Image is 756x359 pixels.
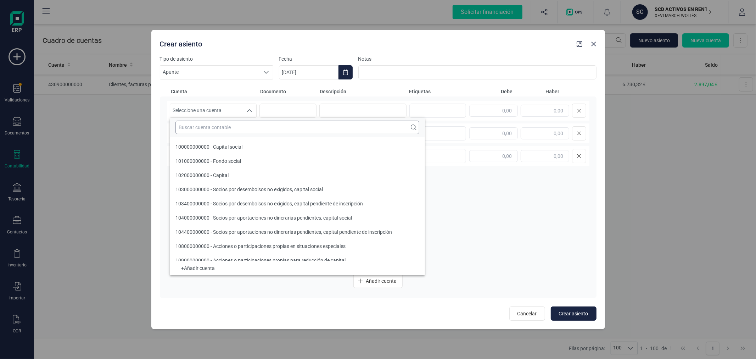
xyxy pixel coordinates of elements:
span: Descripción [320,88,407,95]
li: 102000000000 - Capital [170,168,425,182]
span: 101000000000 - Fondo social [175,158,241,164]
label: Fecha [279,55,353,62]
input: 0,00 [469,150,518,162]
span: Haber [516,88,560,95]
li: 103000000000 - Socios por desembolsos no exigidos, capital social [170,182,425,197]
span: 100000000000 - Capital social [175,144,242,150]
li: 101000000000 - Fondo social [170,154,425,168]
span: 108000000000 - Acciones o participaciones propias en situaciones especiales [175,243,346,249]
span: Documento [261,88,317,95]
input: 0,00 [521,150,569,162]
div: Crear asiento [157,36,574,49]
span: 109000000000 - Acciones o participaciones propias para reducción de capital [175,258,346,263]
span: 103400000000 - Socios por desembolsos no exigidos, capital pendiente de inscripción [175,201,363,206]
span: Etiquetas [409,88,466,95]
label: Notas [358,55,597,62]
li: 108000000000 - Acciones o participaciones propias en situaciones especiales [170,239,425,253]
label: Tipo de asiento [160,55,273,62]
span: Apunte [160,66,259,79]
button: Añadir cuenta [353,274,403,288]
span: Cuenta [171,88,258,95]
input: 0,00 [469,105,518,117]
li: 103400000000 - Socios por desembolsos no exigidos, capital pendiente de inscripción [170,197,425,211]
button: Close [588,38,599,50]
div: + Añadir cuenta [175,267,419,270]
button: Cancelar [509,306,545,321]
input: Buscar cuenta contable [175,121,419,134]
span: Debe [469,88,513,95]
span: Cancelar [517,310,537,317]
span: Crear asiento [559,310,588,317]
input: 0,00 [521,127,569,139]
span: 104400000000 - Socios por aportaciones no dinerarias pendientes, capital pendiente de inscripción [175,229,392,235]
button: Crear asiento [551,306,597,321]
div: Seleccione una cuenta [243,104,257,117]
button: Choose Date [338,65,353,79]
span: Añadir cuenta [366,277,397,285]
span: 102000000000 - Capital [175,172,229,178]
li: 104000000000 - Socios por aportaciones no dinerarias pendientes, capital social [170,211,425,225]
li: 104400000000 - Socios por aportaciones no dinerarias pendientes, capital pendiente de inscripción [170,225,425,239]
input: 0,00 [521,105,569,117]
span: 103000000000 - Socios por desembolsos no exigidos, capital social [175,187,323,192]
span: 104000000000 - Socios por aportaciones no dinerarias pendientes, capital social [175,215,352,221]
span: Seleccione una cuenta [170,104,243,117]
li: 100000000000 - Capital social [170,140,425,154]
input: 0,00 [469,127,518,139]
li: 109000000000 - Acciones o participaciones propias para reducción de capital [170,253,425,267]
